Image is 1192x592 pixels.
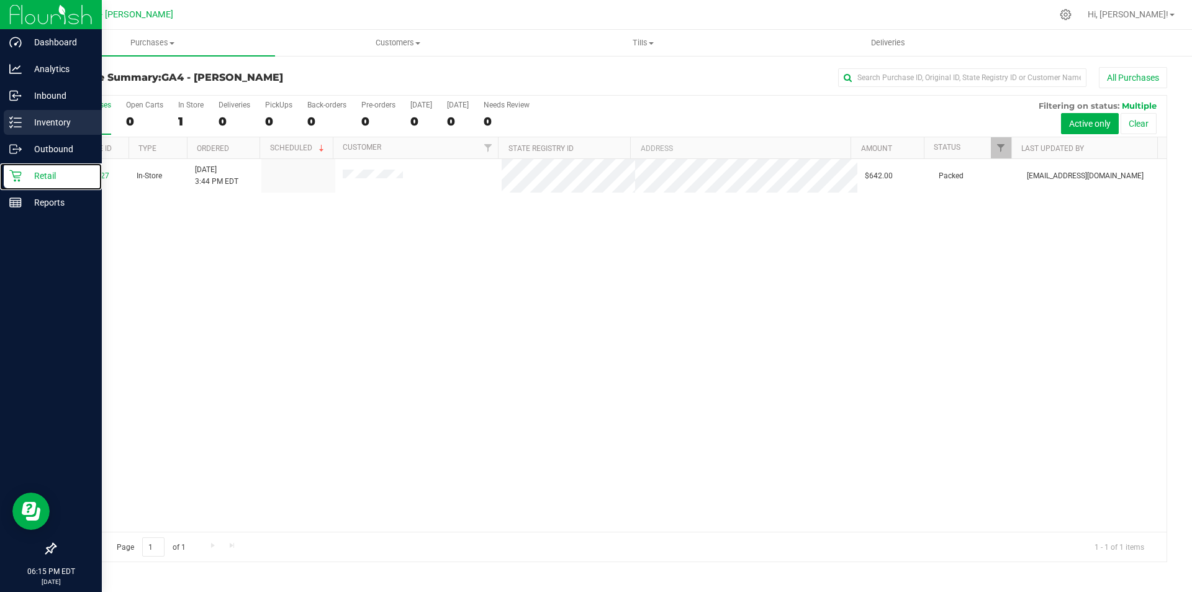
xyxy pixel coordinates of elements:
p: Inbound [22,88,96,103]
a: Filter [477,137,498,158]
input: 1 [142,537,165,557]
a: Amount [861,144,892,153]
a: Last Updated By [1021,144,1084,153]
div: Deliveries [219,101,250,109]
div: [DATE] [410,101,432,109]
a: Type [138,144,156,153]
p: Dashboard [22,35,96,50]
span: $642.00 [865,170,893,182]
a: Scheduled [270,143,327,152]
span: Hi, [PERSON_NAME]! [1088,9,1168,19]
span: In-Store [137,170,162,182]
div: 0 [307,114,346,129]
div: 0 [484,114,530,129]
div: Back-orders [307,101,346,109]
a: Filter [991,137,1011,158]
p: [DATE] [6,577,96,586]
div: 0 [265,114,292,129]
p: Retail [22,168,96,183]
button: Active only [1061,113,1119,134]
div: 0 [410,114,432,129]
a: State Registry ID [508,144,574,153]
a: Customer [343,143,381,152]
inline-svg: Analytics [9,63,22,75]
span: Tills [521,37,765,48]
p: Inventory [22,115,96,130]
a: Customers [275,30,520,56]
div: 1 [178,114,204,129]
span: Packed [939,170,964,182]
inline-svg: Reports [9,196,22,209]
div: In Store [178,101,204,109]
inline-svg: Inbound [9,89,22,102]
div: 0 [219,114,250,129]
span: [DATE] 3:44 PM EDT [195,164,238,188]
span: [EMAIL_ADDRESS][DOMAIN_NAME] [1027,170,1144,182]
p: Reports [22,195,96,210]
div: Pre-orders [361,101,395,109]
div: Open Carts [126,101,163,109]
a: Status [934,143,960,152]
span: Customers [276,37,520,48]
span: Page of 1 [106,537,196,557]
inline-svg: Dashboard [9,36,22,48]
inline-svg: Inventory [9,116,22,129]
th: Address [630,137,851,159]
div: 0 [361,114,395,129]
div: [DATE] [447,101,469,109]
p: Analytics [22,61,96,76]
input: Search Purchase ID, Original ID, State Registry ID or Customer Name... [838,68,1086,87]
iframe: Resource center [12,493,50,530]
button: Clear [1121,113,1157,134]
p: Outbound [22,142,96,157]
p: 06:15 PM EDT [6,566,96,577]
span: GA4 - [PERSON_NAME] [81,9,173,20]
inline-svg: Retail [9,170,22,182]
span: Purchases [30,37,275,48]
div: Manage settings [1058,9,1073,20]
a: Tills [520,30,765,56]
h3: Purchase Summary: [55,72,425,83]
inline-svg: Outbound [9,143,22,155]
span: GA4 - [PERSON_NAME] [161,71,283,83]
div: 0 [126,114,163,129]
div: PickUps [265,101,292,109]
a: Ordered [197,144,229,153]
span: Deliveries [854,37,922,48]
button: All Purchases [1099,67,1167,88]
span: Filtering on status: [1039,101,1119,111]
div: Needs Review [484,101,530,109]
span: 1 - 1 of 1 items [1085,537,1154,556]
a: Deliveries [765,30,1011,56]
a: Purchases [30,30,275,56]
div: 0 [447,114,469,129]
span: Multiple [1122,101,1157,111]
